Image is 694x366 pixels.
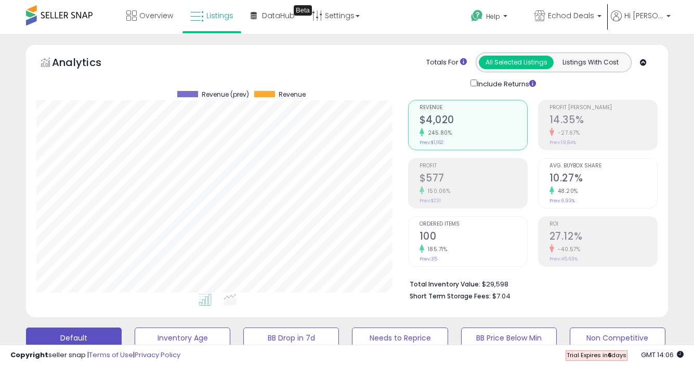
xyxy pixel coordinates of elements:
[243,328,339,348] button: BB Drop in 7d
[611,10,671,34] a: Hi [PERSON_NAME]
[410,292,491,300] b: Short Term Storage Fees:
[352,328,448,348] button: Needs to Reprice
[26,328,122,348] button: Default
[461,328,557,348] button: BB Price Below Min
[426,58,467,68] div: Totals For
[492,291,510,301] span: $7.04
[10,350,48,360] strong: Copyright
[294,5,312,16] div: Tooltip anchor
[549,198,575,204] small: Prev: 6.93%
[549,139,576,146] small: Prev: 19.84%
[463,2,525,34] a: Help
[206,10,233,21] span: Listings
[549,105,657,111] span: Profit [PERSON_NAME]
[549,221,657,227] span: ROI
[424,129,452,137] small: 245.80%
[139,10,173,21] span: Overview
[548,10,594,21] span: Echod Deals
[424,245,448,253] small: 185.71%
[135,350,180,360] a: Privacy Policy
[420,139,443,146] small: Prev: $1,162
[549,256,578,262] small: Prev: 45.63%
[135,328,230,348] button: Inventory Age
[553,56,628,69] button: Listings With Cost
[549,172,657,186] h2: 10.27%
[549,114,657,128] h2: 14.35%
[279,91,306,98] span: Revenue
[554,129,580,137] small: -27.67%
[52,55,122,72] h5: Analytics
[463,77,548,89] div: Include Returns
[567,351,626,359] span: Trial Expires in days
[410,280,480,289] b: Total Inventory Value:
[624,10,663,21] span: Hi [PERSON_NAME]
[420,114,527,128] h2: $4,020
[420,172,527,186] h2: $577
[549,163,657,169] span: Avg. Buybox Share
[420,230,527,244] h2: 100
[89,350,133,360] a: Terms of Use
[554,245,581,253] small: -40.57%
[420,105,527,111] span: Revenue
[641,350,684,360] span: 2025-10-13 14:06 GMT
[608,351,611,359] b: 6
[424,187,451,195] small: 150.06%
[570,328,665,348] button: Non Competitive
[420,221,527,227] span: Ordered Items
[420,163,527,169] span: Profit
[479,56,554,69] button: All Selected Listings
[486,12,500,21] span: Help
[420,256,437,262] small: Prev: 35
[549,230,657,244] h2: 27.12%
[202,91,249,98] span: Revenue (prev)
[10,350,180,360] div: seller snap | |
[410,277,650,290] li: $29,598
[262,10,295,21] span: DataHub
[420,198,441,204] small: Prev: $231
[470,9,483,22] i: Get Help
[554,187,578,195] small: 48.20%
